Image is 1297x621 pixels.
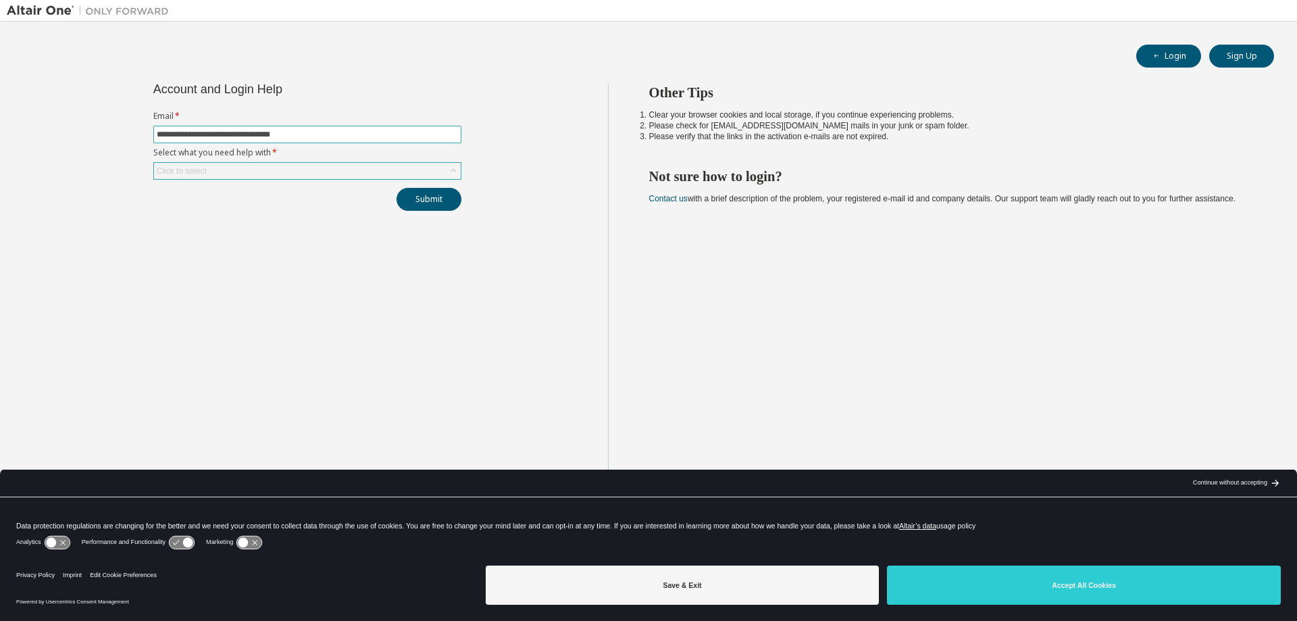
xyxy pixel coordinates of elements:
h2: Not sure how to login? [649,168,1250,185]
div: Click to select [154,163,461,179]
button: Submit [397,188,461,211]
li: Clear your browser cookies and local storage, if you continue experiencing problems. [649,109,1250,120]
button: Sign Up [1209,45,1274,68]
label: Email [153,111,461,122]
label: Select what you need help with [153,147,461,158]
span: with a brief description of the problem, your registered e-mail id and company details. Our suppo... [649,194,1236,203]
img: Altair One [7,4,176,18]
div: Account and Login Help [153,84,400,95]
div: Click to select [157,166,207,176]
button: Login [1136,45,1201,68]
a: Contact us [649,194,688,203]
li: Please verify that the links in the activation e-mails are not expired. [649,131,1250,142]
h2: Other Tips [649,84,1250,101]
li: Please check for [EMAIL_ADDRESS][DOMAIN_NAME] mails in your junk or spam folder. [649,120,1250,131]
